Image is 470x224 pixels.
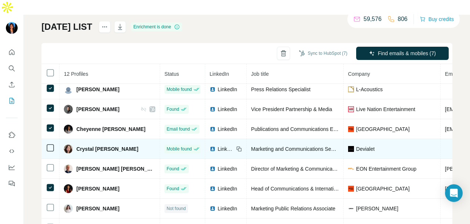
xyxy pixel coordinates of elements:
img: Avatar [64,105,73,114]
span: Not found [167,205,186,212]
img: LinkedIn logo [210,126,216,132]
span: Found [167,185,179,192]
img: LinkedIn logo [210,86,216,92]
span: 12 Profiles [64,71,88,77]
span: LinkedIn [210,71,229,77]
span: [PERSON_NAME] [76,205,119,212]
span: Mobile found [167,86,192,93]
span: Found [167,166,179,172]
button: Buy credits [420,14,454,24]
span: Publications and Communications Executive [251,126,352,132]
span: LinkedIn [218,185,237,192]
img: Avatar [64,145,73,153]
button: My lists [6,94,18,107]
span: Status [164,71,179,77]
span: Mobile found [167,146,192,152]
img: Avatar [64,204,73,213]
img: Avatar [64,125,73,134]
span: Director of Marketing & Communications [251,166,343,172]
span: Find emails & mobiles (7) [378,50,436,57]
p: 806 [398,15,408,24]
span: [PERSON_NAME] [356,205,398,212]
img: company-logo [348,86,354,92]
span: Devialet [356,145,375,153]
img: company-logo [348,106,354,112]
img: company-logo [348,206,354,211]
button: Search [6,62,18,75]
span: Email [445,71,458,77]
span: Marketing and Communications Senior Executive, APAC [251,146,380,152]
img: LinkedIn logo [210,206,216,211]
img: LinkedIn logo [210,186,216,192]
span: Live Nation Entertainment [356,106,415,113]
button: Enrich CSV [6,78,18,91]
img: company-logo [348,126,354,132]
span: LinkedIn [218,125,237,133]
button: Sync to HubSpot (7) [294,48,352,59]
img: Avatar [64,85,73,94]
button: Quick start [6,46,18,59]
img: Avatar [64,184,73,193]
button: Use Surfe on LinkedIn [6,128,18,142]
span: LinkedIn [218,106,237,113]
img: LinkedIn logo [210,146,216,152]
span: Email found [167,126,190,132]
span: Crystal [PERSON_NAME] [76,145,138,153]
span: [GEOGRAPHIC_DATA] [356,185,410,192]
img: company-logo [348,146,354,152]
button: Find emails & mobiles (7) [356,47,449,60]
span: [PERSON_NAME] [76,106,119,113]
button: Use Surfe API [6,145,18,158]
h1: [DATE] LIST [41,21,92,33]
img: company-logo [348,186,354,192]
span: Company [348,71,370,77]
button: actions [99,21,111,33]
span: Job title [251,71,269,77]
span: [PERSON_NAME] [76,185,119,192]
span: LinkedIn [218,145,234,153]
span: [GEOGRAPHIC_DATA] [356,125,410,133]
button: Feedback [6,177,18,190]
img: Avatar [6,22,18,34]
span: [PERSON_NAME] [76,86,119,93]
span: LinkedIn [218,86,237,93]
div: Enrichment is done [131,22,182,31]
span: Marketing Public Relations Associate [251,206,336,211]
p: 59,576 [364,15,382,24]
span: Found [167,106,179,113]
span: EON Entertainment Group [356,165,416,173]
span: LinkedIn [218,205,237,212]
span: Cheyenne [PERSON_NAME] [76,125,145,133]
span: Press Relations Specialist [251,86,311,92]
img: LinkedIn logo [210,166,216,172]
div: Open Intercom Messenger [445,184,463,202]
span: L-Acoustics [356,86,383,93]
button: Dashboard [6,161,18,174]
img: Avatar [64,164,73,173]
span: Vice President Partnership & Media [251,106,332,112]
span: Head of Communications & International Partnerships [251,186,374,192]
span: LinkedIn [218,165,237,173]
span: [PERSON_NAME] [PERSON_NAME] [76,165,155,173]
img: company-logo [348,166,354,172]
img: LinkedIn logo [210,106,216,112]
